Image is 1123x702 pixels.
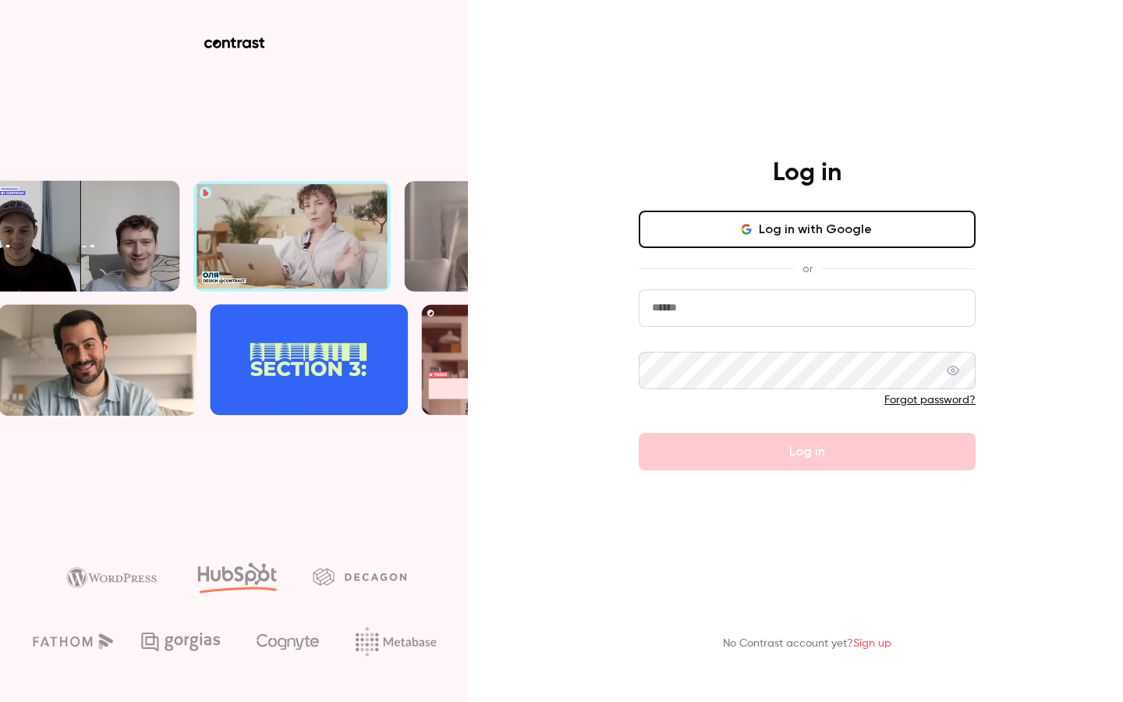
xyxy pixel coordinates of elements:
[313,568,406,585] img: decagon
[795,261,820,277] span: or
[773,158,841,189] h4: Log in
[723,636,891,652] p: No Contrast account yet?
[853,638,891,649] a: Sign up
[639,211,976,248] button: Log in with Google
[884,395,976,406] a: Forgot password?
